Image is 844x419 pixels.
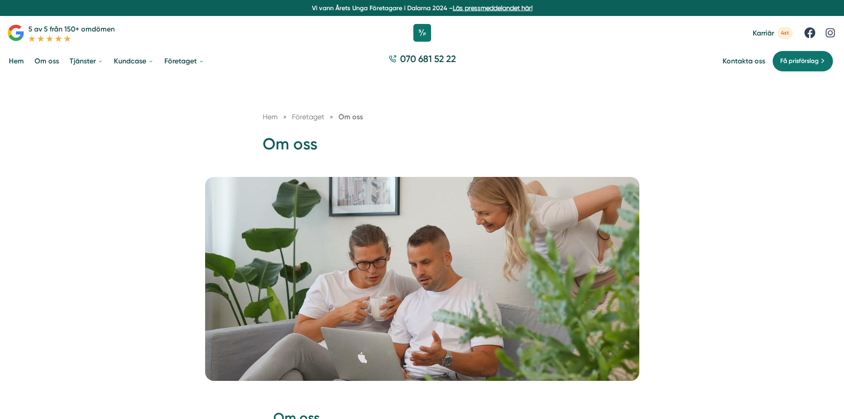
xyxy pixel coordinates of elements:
[205,177,639,381] img: Smartproduktion,
[7,50,26,72] a: Hem
[453,4,533,12] a: Läs pressmeddelandet här!
[112,50,156,72] a: Kundcase
[263,133,582,162] h1: Om oss
[330,111,333,122] span: »
[163,50,206,72] a: Företaget
[778,27,793,39] span: 4st
[263,113,278,121] a: Hem
[68,50,105,72] a: Tjänster
[780,56,819,66] span: Få prisförslag
[723,57,765,65] a: Kontakta oss
[772,51,833,72] a: Få prisförslag
[338,113,363,121] a: Om oss
[292,113,324,121] span: Företaget
[753,27,793,39] a: Karriär 4st
[28,23,115,35] p: 5 av 5 från 150+ omdömen
[33,50,61,72] a: Om oss
[283,111,287,122] span: »
[385,52,459,70] a: 070 681 52 22
[753,29,774,37] span: Karriär
[292,113,326,121] a: Företaget
[263,111,582,122] nav: Breadcrumb
[4,4,840,12] p: Vi vann Årets Unga Företagare i Dalarna 2024 –
[400,52,456,65] span: 070 681 52 22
